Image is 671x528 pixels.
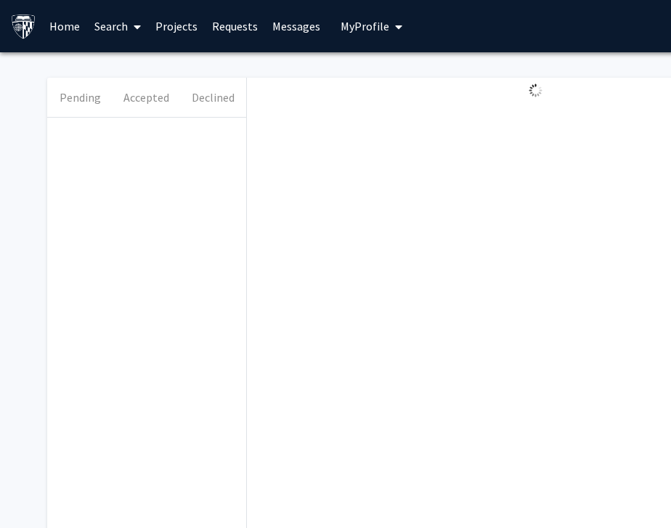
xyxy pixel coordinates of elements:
[11,463,62,517] iframe: Chat
[47,78,113,117] button: Pending
[87,1,148,52] a: Search
[42,1,87,52] a: Home
[11,14,36,39] img: Johns Hopkins University Logo
[265,1,328,52] a: Messages
[205,1,265,52] a: Requests
[180,78,246,117] button: Declined
[523,78,548,103] img: Loading
[113,78,179,117] button: Accepted
[148,1,205,52] a: Projects
[341,19,389,33] span: My Profile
